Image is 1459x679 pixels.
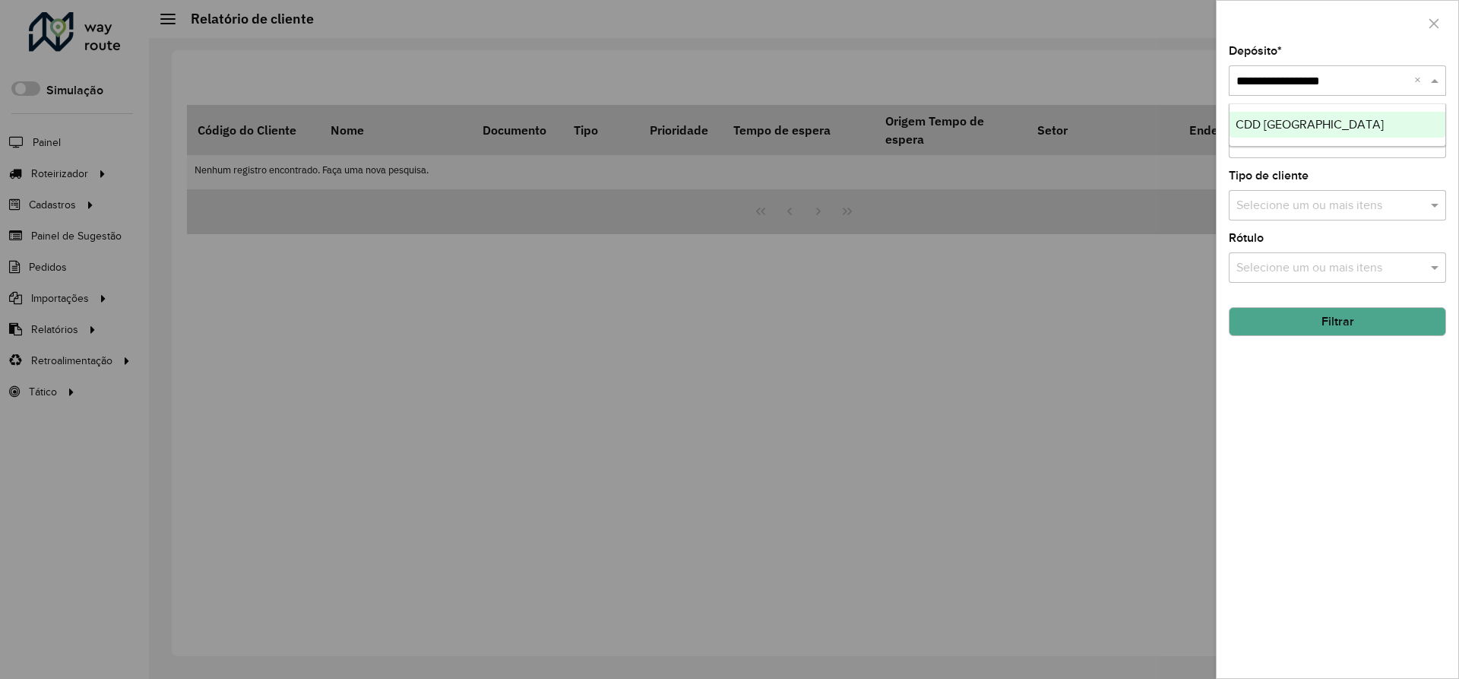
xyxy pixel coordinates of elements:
label: Tipo de cliente [1229,167,1309,185]
button: Filtrar [1229,307,1446,336]
span: CDD [GEOGRAPHIC_DATA] [1236,118,1384,131]
label: Rótulo [1229,229,1264,247]
span: Clear all [1414,71,1427,90]
ng-dropdown-panel: Options list [1229,103,1446,147]
label: Depósito [1229,42,1282,60]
